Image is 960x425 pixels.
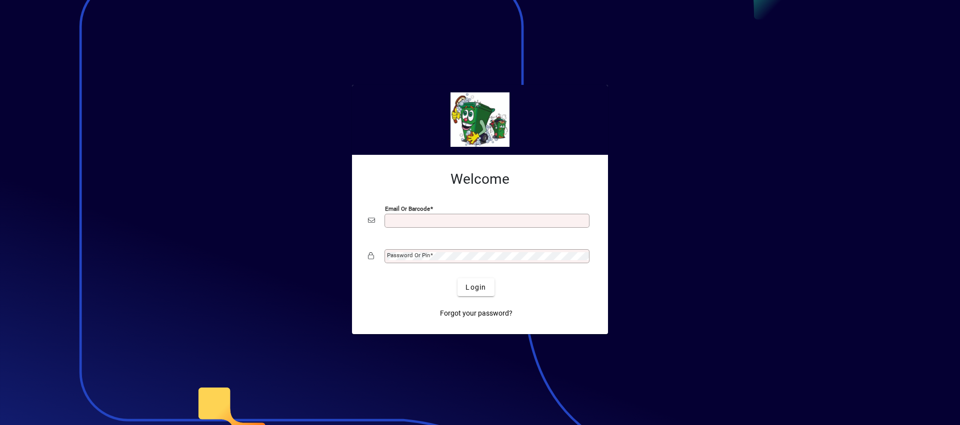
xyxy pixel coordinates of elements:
span: Login [465,282,486,293]
button: Login [457,278,494,296]
span: Forgot your password? [440,308,512,319]
a: Forgot your password? [436,304,516,322]
h2: Welcome [368,171,592,188]
mat-label: Email or Barcode [385,205,430,212]
mat-label: Password or Pin [387,252,430,259]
